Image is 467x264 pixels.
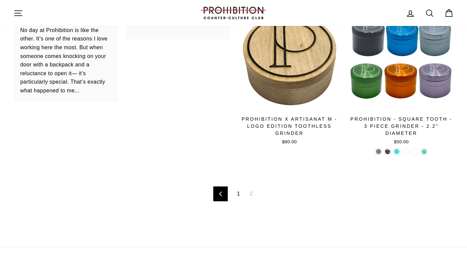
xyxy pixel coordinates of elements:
a: PROHIBITION X ARTISANAT M - LOGO EDITION TOOTHLESS GRINDER$80.00 [237,8,342,147]
div: PROHIBITION X ARTISANAT M - LOGO EDITION TOOTHLESS GRINDER [237,116,342,137]
span: No day at Prohibition is like the other. It’s one of the reasons I love working here the most. Bu... [20,14,111,95]
div: $80.00 [237,139,342,145]
a: 1 [233,188,244,199]
a: The Toothless GrinderNo day at Prohibition is like the other. It’s one of the reasons I love work... [13,8,118,102]
span: 2 [246,188,257,199]
div: $50.00 [349,139,454,145]
div: Prohibition - Square Tooth - 3 Piece Grinder - 2.2" Diameter [349,116,454,137]
a: Prohibition - Square Tooth - 3 Piece Grinder - 2.2" Diameter$50.00 [349,8,454,147]
img: PROHIBITION COUNTER-CULTURE CLUB [200,7,267,19]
